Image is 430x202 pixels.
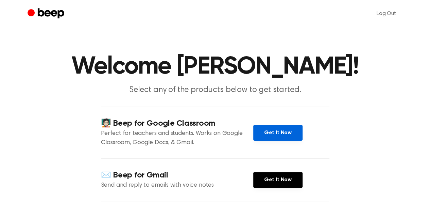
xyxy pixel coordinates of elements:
h1: Welcome [PERSON_NAME]! [41,55,389,79]
a: Beep [28,7,66,20]
a: Get It Now [253,172,303,188]
p: Send and reply to emails with voice notes [101,181,253,190]
h4: 🧑🏻‍🏫 Beep for Google Classroom [101,118,253,129]
a: Log Out [370,5,403,22]
a: Get It Now [253,125,303,141]
p: Select any of the products below to get started. [85,84,346,96]
p: Perfect for teachers and students. Works on Google Classroom, Google Docs, & Gmail. [101,129,253,147]
h4: ✉️ Beep for Gmail [101,170,253,181]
